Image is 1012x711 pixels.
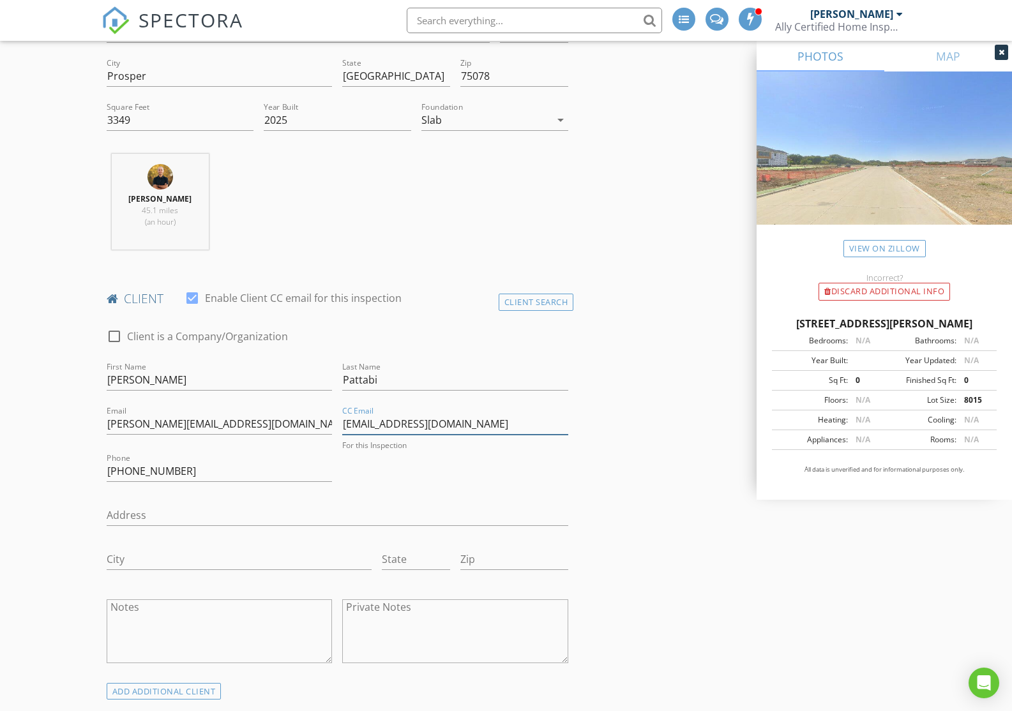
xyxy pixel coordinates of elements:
strong: [PERSON_NAME] [128,193,192,204]
div: Client Search [499,294,574,311]
div: 0 [956,375,993,386]
div: Incorrect? [757,273,1012,283]
div: Appliances: [776,434,848,445]
div: Rooms: [884,434,956,445]
a: View on Zillow [843,240,926,257]
div: Year Updated: [884,355,956,366]
div: Lot Size: [884,394,956,406]
span: 45.1 miles [142,205,178,216]
div: Sq Ft: [776,375,848,386]
span: (an hour) [145,216,176,227]
span: N/A [856,394,870,405]
div: Bedrooms: [776,335,848,347]
span: N/A [964,434,979,445]
div: Slab [421,114,442,126]
div: [PERSON_NAME] [810,8,893,20]
span: N/A [856,434,870,445]
span: SPECTORA [139,6,243,33]
div: ADD ADDITIONAL client [107,683,222,700]
input: Search everything... [407,8,662,33]
a: MAP [884,41,1012,71]
p: All data is unverified and for informational purposes only. [772,465,997,474]
span: N/A [964,355,979,366]
div: Ally Certified Home Inspector [775,20,903,33]
img: The Best Home Inspection Software - Spectora [102,6,130,34]
label: Enable Client CC email for this inspection [205,292,402,304]
div: [STREET_ADDRESS][PERSON_NAME] [772,316,997,331]
a: PHOTOS [757,41,884,71]
h4: client [107,290,569,307]
div: Year Built: [776,355,848,366]
img: streetview [757,71,1012,255]
div: Bathrooms: [884,335,956,347]
label: Client is a Company/Organization [127,330,288,343]
span: N/A [856,335,870,346]
span: N/A [964,414,979,425]
div: Discard Additional info [819,283,950,301]
a: SPECTORA [102,17,243,44]
span: N/A [964,335,979,346]
div: Open Intercom Messenger [969,668,999,698]
i: arrow_drop_down [553,112,568,128]
div: For this Inspection [342,440,568,451]
div: 8015 [956,394,993,406]
span: N/A [856,414,870,425]
div: Finished Sq Ft: [884,375,956,386]
div: 0 [848,375,884,386]
img: 20221025_22.20_copy.jpg [147,164,173,190]
div: Cooling: [884,414,956,426]
div: Floors: [776,394,848,406]
div: Heating: [776,414,848,426]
